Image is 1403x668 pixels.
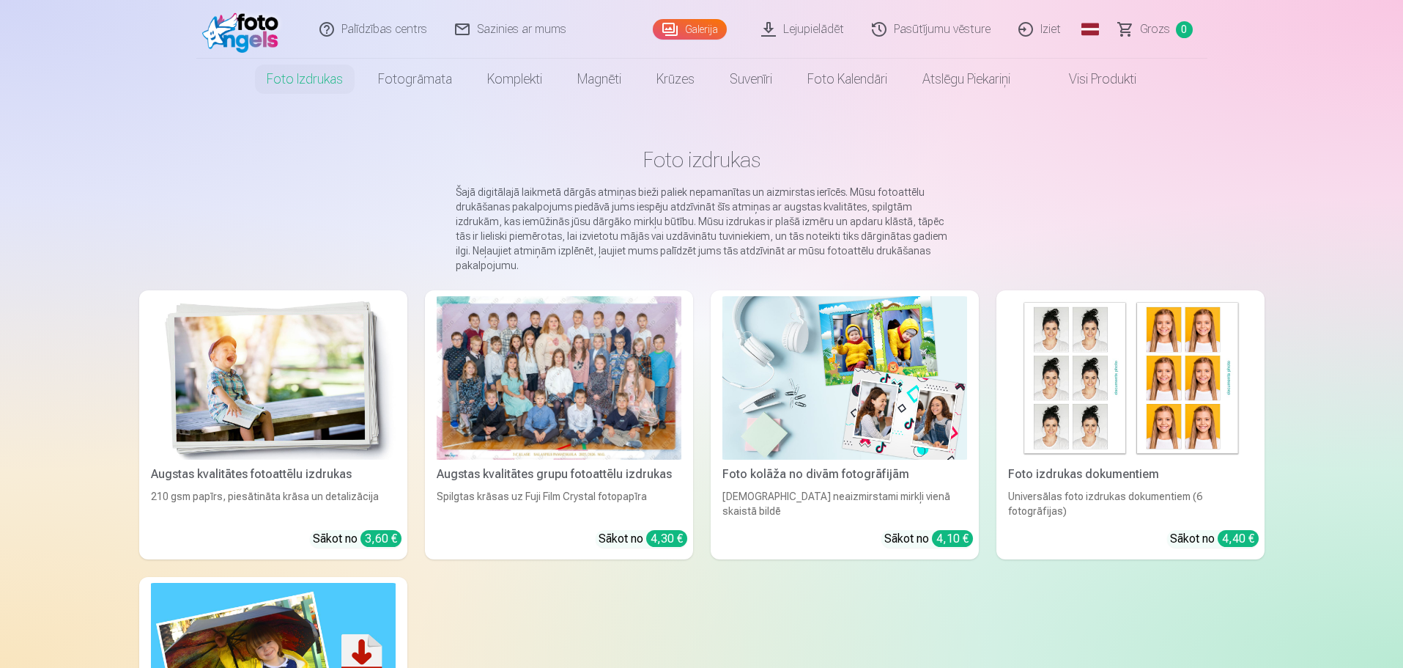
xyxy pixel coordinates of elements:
div: 4,10 € [932,530,973,547]
div: Sākot no [599,530,687,548]
div: Augstas kvalitātes grupu fotoattēlu izdrukas [431,466,687,483]
div: Sākot no [884,530,973,548]
img: Augstas kvalitātes fotoattēlu izdrukas [151,296,396,460]
div: 3,60 € [360,530,401,547]
div: 4,40 € [1218,530,1259,547]
a: Magnēti [560,59,639,100]
div: 4,30 € [646,530,687,547]
div: Augstas kvalitātes fotoattēlu izdrukas [145,466,401,483]
p: Šajā digitālajā laikmetā dārgās atmiņas bieži paliek nepamanītas un aizmirstas ierīcēs. Mūsu foto... [456,185,948,273]
div: [DEMOGRAPHIC_DATA] neaizmirstami mirkļi vienā skaistā bildē [717,489,973,518]
img: Foto izdrukas dokumentiem [1008,296,1253,460]
img: Foto kolāža no divām fotogrāfijām [722,296,967,460]
a: Komplekti [470,59,560,100]
div: Sākot no [1170,530,1259,548]
img: /fa1 [202,6,286,53]
span: Grozs [1140,21,1170,38]
div: 210 gsm papīrs, piesātināta krāsa un detalizācija [145,489,401,518]
div: Foto izdrukas dokumentiem [1002,466,1259,483]
a: Foto izdrukas [249,59,360,100]
a: Suvenīri [712,59,790,100]
a: Krūzes [639,59,712,100]
div: Spilgtas krāsas uz Fuji Film Crystal fotopapīra [431,489,687,518]
a: Foto izdrukas dokumentiemFoto izdrukas dokumentiemUniversālas foto izdrukas dokumentiem (6 fotogr... [996,290,1265,559]
a: Atslēgu piekariņi [905,59,1028,100]
h1: Foto izdrukas [151,147,1253,173]
a: Augstas kvalitātes fotoattēlu izdrukasAugstas kvalitātes fotoattēlu izdrukas210 gsm papīrs, piesā... [139,290,407,559]
a: Visi produkti [1028,59,1154,100]
a: Fotogrāmata [360,59,470,100]
div: Universālas foto izdrukas dokumentiem (6 fotogrāfijas) [1002,489,1259,518]
span: 0 [1176,21,1193,38]
div: Foto kolāža no divām fotogrāfijām [717,466,973,483]
div: Sākot no [313,530,401,548]
a: Foto kolāža no divām fotogrāfijāmFoto kolāža no divām fotogrāfijām[DEMOGRAPHIC_DATA] neaizmirstam... [711,290,979,559]
a: Augstas kvalitātes grupu fotoattēlu izdrukasSpilgtas krāsas uz Fuji Film Crystal fotopapīraSākot ... [425,290,693,559]
a: Galerija [653,19,727,40]
a: Foto kalendāri [790,59,905,100]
